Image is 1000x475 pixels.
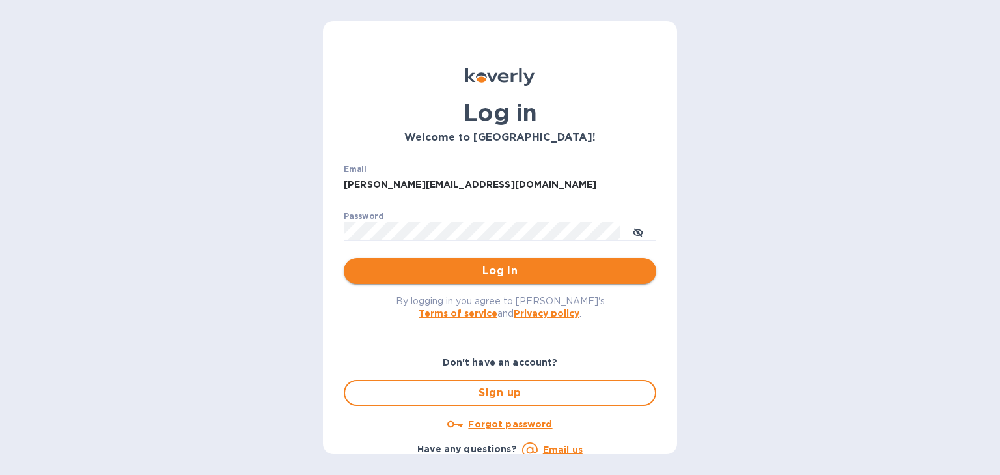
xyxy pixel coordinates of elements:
h3: Welcome to [GEOGRAPHIC_DATA]! [344,132,656,144]
a: Terms of service [419,308,497,319]
input: Enter email address [344,175,656,195]
img: Koverly [465,68,535,86]
label: Password [344,212,383,220]
span: By logging in you agree to [PERSON_NAME]'s and . [396,296,605,319]
button: Sign up [344,380,656,406]
a: Email us [543,444,583,455]
span: Sign up [355,385,645,401]
button: Log in [344,258,656,284]
b: Have any questions? [417,444,517,454]
h1: Log in [344,99,656,126]
button: toggle password visibility [625,218,651,244]
span: Log in [354,263,646,279]
label: Email [344,166,367,173]
a: Privacy policy [514,308,579,319]
u: Forgot password [468,419,552,429]
b: Don't have an account? [443,357,558,367]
